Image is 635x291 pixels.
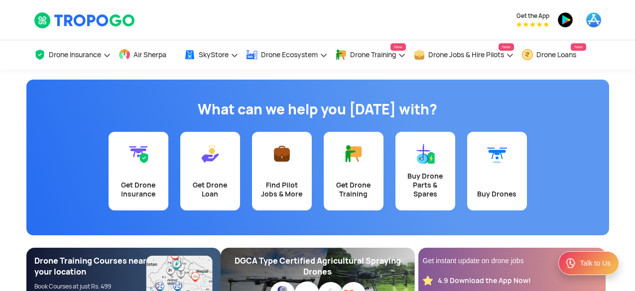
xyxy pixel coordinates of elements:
img: Buy Drone Parts & Spares [415,144,435,164]
img: Get Drone Loan [200,144,220,164]
a: Drone Jobs & Hire PilotsNew [413,40,514,70]
img: Get Drone Insurance [128,144,148,164]
div: 4.9 Download the App Now! [438,276,531,286]
div: Talk to Us [580,258,611,268]
img: Buy Drones [487,144,507,164]
div: Get Drone Training [330,181,378,198]
a: Buy Drone Parts & Spares [395,132,455,210]
a: Drone LoansNew [521,40,586,70]
div: Get Drone Loan [186,181,234,198]
div: Book Courses at just Rs. 499 [34,283,147,291]
div: Drone Training Courses near your location [34,256,147,278]
span: Get the App [516,12,549,20]
img: TropoGo Logo [34,12,136,29]
a: Get Drone Loan [180,132,240,210]
img: ic_Support.svg [565,257,577,269]
div: Get Drone Insurance [115,181,162,198]
a: Air Sherpa [119,40,176,70]
a: Drone TrainingNew [335,40,406,70]
img: playstore [557,12,573,28]
a: Get Drone Training [324,132,383,210]
img: App Raking [516,22,549,27]
span: New [390,43,405,51]
h1: What can we help you [DATE] with? [34,99,602,119]
div: Find Pilot Jobs & More [258,181,306,198]
span: Air Sherpa [133,51,166,59]
span: Drone Loans [536,51,576,59]
span: Drone Training [350,51,396,59]
a: Drone Ecosystem [246,40,328,70]
span: New [499,43,513,51]
div: DGCA Type Certified Agricultural Spraying Drones [229,256,407,278]
a: SkyStore [184,40,239,70]
a: Buy Drones [467,132,527,210]
img: Get Drone Training [344,144,364,164]
span: SkyStore [199,51,229,59]
span: Drone Jobs & Hire Pilots [428,51,504,59]
a: Find Pilot Jobs & More [252,132,312,210]
a: Get Drone Insurance [109,132,168,210]
span: Drone Ecosystem [261,51,318,59]
img: Find Pilot Jobs & More [272,144,292,164]
div: Buy Drone Parts & Spares [401,172,449,198]
div: Get instant update on drone jobs [423,256,601,266]
span: New [571,43,586,51]
a: Drone Insurance [34,40,111,70]
img: appstore [586,12,602,28]
div: Buy Drones [473,190,521,198]
img: star_rating [423,276,433,286]
span: Drone Insurance [49,51,101,59]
